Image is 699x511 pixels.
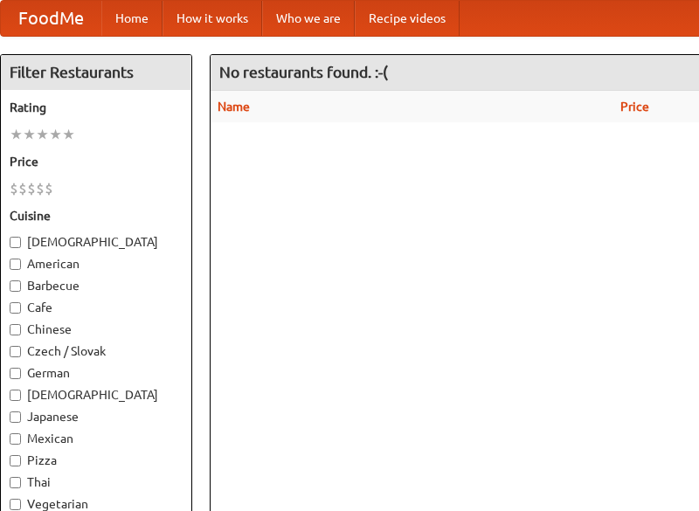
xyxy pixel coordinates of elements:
a: Home [101,1,163,36]
input: American [10,259,21,270]
label: American [10,255,183,273]
li: $ [10,179,18,198]
ng-pluralize: No restaurants found. :-( [219,64,388,80]
li: ★ [49,125,62,144]
input: Czech / Slovak [10,346,21,357]
li: ★ [62,125,75,144]
li: ★ [23,125,36,144]
label: Czech / Slovak [10,342,183,360]
input: Pizza [10,455,21,466]
label: German [10,364,183,382]
li: ★ [36,125,49,144]
h5: Rating [10,99,183,116]
a: Recipe videos [355,1,460,36]
input: Vegetarian [10,499,21,510]
label: Thai [10,473,183,491]
label: Cafe [10,299,183,316]
li: ★ [10,125,23,144]
input: Japanese [10,411,21,423]
input: Barbecue [10,280,21,292]
input: Mexican [10,433,21,445]
a: Name [218,100,250,114]
input: [DEMOGRAPHIC_DATA] [10,390,21,401]
h5: Cuisine [10,207,183,224]
label: Japanese [10,408,183,425]
li: $ [27,179,36,198]
input: German [10,368,21,379]
input: Thai [10,477,21,488]
label: Barbecue [10,277,183,294]
label: Pizza [10,452,183,469]
a: FoodMe [1,1,101,36]
label: Mexican [10,430,183,447]
input: Chinese [10,324,21,335]
a: Price [620,100,649,114]
a: How it works [163,1,262,36]
h5: Price [10,153,183,170]
input: Cafe [10,302,21,314]
h4: Filter Restaurants [1,55,191,90]
li: $ [45,179,53,198]
input: [DEMOGRAPHIC_DATA] [10,237,21,248]
label: Chinese [10,321,183,338]
a: Who we are [262,1,355,36]
label: [DEMOGRAPHIC_DATA] [10,386,183,404]
li: $ [36,179,45,198]
label: [DEMOGRAPHIC_DATA] [10,233,183,251]
li: $ [18,179,27,198]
